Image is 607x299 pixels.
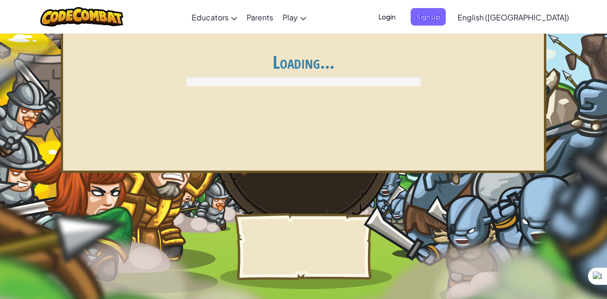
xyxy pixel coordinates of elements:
[453,4,574,30] a: English ([GEOGRAPHIC_DATA])
[373,8,401,26] button: Login
[411,8,446,26] button: Sign Up
[458,12,569,22] span: English ([GEOGRAPHIC_DATA])
[278,4,311,30] a: Play
[40,7,123,27] img: CodeCombat logo
[187,4,242,30] a: Educators
[192,12,229,22] span: Educators
[283,12,298,22] span: Play
[69,52,538,72] h1: Loading...
[242,4,278,30] a: Parents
